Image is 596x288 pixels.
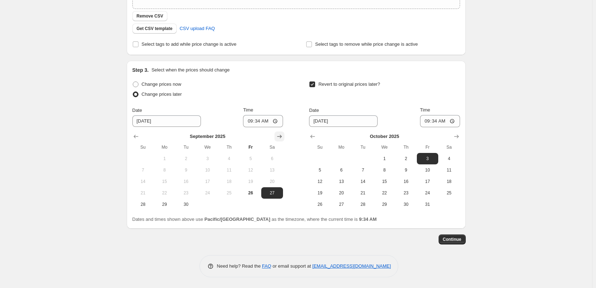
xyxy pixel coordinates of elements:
[264,179,280,184] span: 20
[261,187,283,199] button: Saturday September 27 2025
[312,179,328,184] span: 12
[221,190,237,196] span: 25
[443,237,461,242] span: Continue
[315,41,418,47] span: Select tags to remove while price change is active
[331,164,352,176] button: Monday October 6 2025
[441,167,457,173] span: 11
[420,179,435,184] span: 17
[178,167,194,173] span: 9
[151,66,229,74] p: Select when the prices should change
[264,190,280,196] span: 27
[331,187,352,199] button: Monday October 20 2025
[352,199,374,210] button: Tuesday October 28 2025
[240,164,261,176] button: Friday September 12 2025
[309,108,319,113] span: Date
[355,167,371,173] span: 7
[218,164,240,176] button: Thursday September 11 2025
[438,176,460,187] button: Saturday October 18 2025
[309,115,378,127] input: 9/26/2025
[243,190,258,196] span: 26
[132,115,201,127] input: 9/26/2025
[312,144,328,150] span: Su
[261,153,283,164] button: Saturday September 6 2025
[374,199,395,210] button: Wednesday October 29 2025
[441,190,457,196] span: 25
[154,153,175,164] button: Monday September 1 2025
[197,153,218,164] button: Wednesday September 3 2025
[352,187,374,199] button: Tuesday October 21 2025
[243,144,258,150] span: Fr
[309,176,330,187] button: Sunday October 12 2025
[157,202,172,207] span: 29
[157,156,172,162] span: 1
[154,176,175,187] button: Monday September 15 2025
[221,144,237,150] span: Th
[438,164,460,176] button: Saturday October 11 2025
[261,164,283,176] button: Saturday September 13 2025
[197,141,218,153] th: Wednesday
[398,144,414,150] span: Th
[154,199,175,210] button: Monday September 29 2025
[398,167,414,173] span: 9
[262,263,271,269] a: FAQ
[438,153,460,164] button: Saturday October 4 2025
[132,176,154,187] button: Sunday September 14 2025
[417,199,438,210] button: Friday October 31 2025
[264,156,280,162] span: 6
[355,190,371,196] span: 21
[243,179,258,184] span: 19
[132,11,168,21] button: Remove CSV
[175,141,197,153] th: Tuesday
[420,144,435,150] span: Fr
[132,199,154,210] button: Sunday September 28 2025
[352,164,374,176] button: Tuesday October 7 2025
[355,179,371,184] span: 14
[175,199,197,210] button: Tuesday September 30 2025
[451,131,461,141] button: Show next month, November 2025
[331,199,352,210] button: Monday October 27 2025
[417,164,438,176] button: Friday October 10 2025
[197,176,218,187] button: Wednesday September 17 2025
[154,141,175,153] th: Monday
[438,141,460,153] th: Saturday
[312,263,391,269] a: [EMAIL_ADDRESS][DOMAIN_NAME]
[157,190,172,196] span: 22
[398,179,414,184] span: 16
[178,144,194,150] span: Tu
[374,176,395,187] button: Wednesday October 15 2025
[132,108,142,113] span: Date
[197,164,218,176] button: Wednesday September 10 2025
[132,24,177,34] button: Get CSV template
[264,144,280,150] span: Sa
[417,153,438,164] button: Friday October 3 2025
[377,179,392,184] span: 15
[132,141,154,153] th: Sunday
[398,156,414,162] span: 2
[312,190,328,196] span: 19
[217,263,262,269] span: Need help? Read the
[374,153,395,164] button: Wednesday October 1 2025
[180,25,215,32] span: CSV upload FAQ
[157,167,172,173] span: 8
[441,156,457,162] span: 4
[374,187,395,199] button: Wednesday October 22 2025
[395,164,416,176] button: Thursday October 9 2025
[199,144,215,150] span: We
[318,81,380,87] span: Revert to original prices later?
[132,164,154,176] button: Sunday September 7 2025
[178,190,194,196] span: 23
[199,156,215,162] span: 3
[261,176,283,187] button: Saturday September 20 2025
[274,131,284,141] button: Show next month, October 2025
[309,187,330,199] button: Sunday October 19 2025
[178,179,194,184] span: 16
[377,144,392,150] span: We
[240,153,261,164] button: Friday September 5 2025
[240,187,261,199] button: Today Friday September 26 2025
[308,131,318,141] button: Show previous month, September 2025
[178,202,194,207] span: 30
[157,179,172,184] span: 15
[132,66,149,74] h2: Step 3.
[218,187,240,199] button: Thursday September 25 2025
[142,81,181,87] span: Change prices now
